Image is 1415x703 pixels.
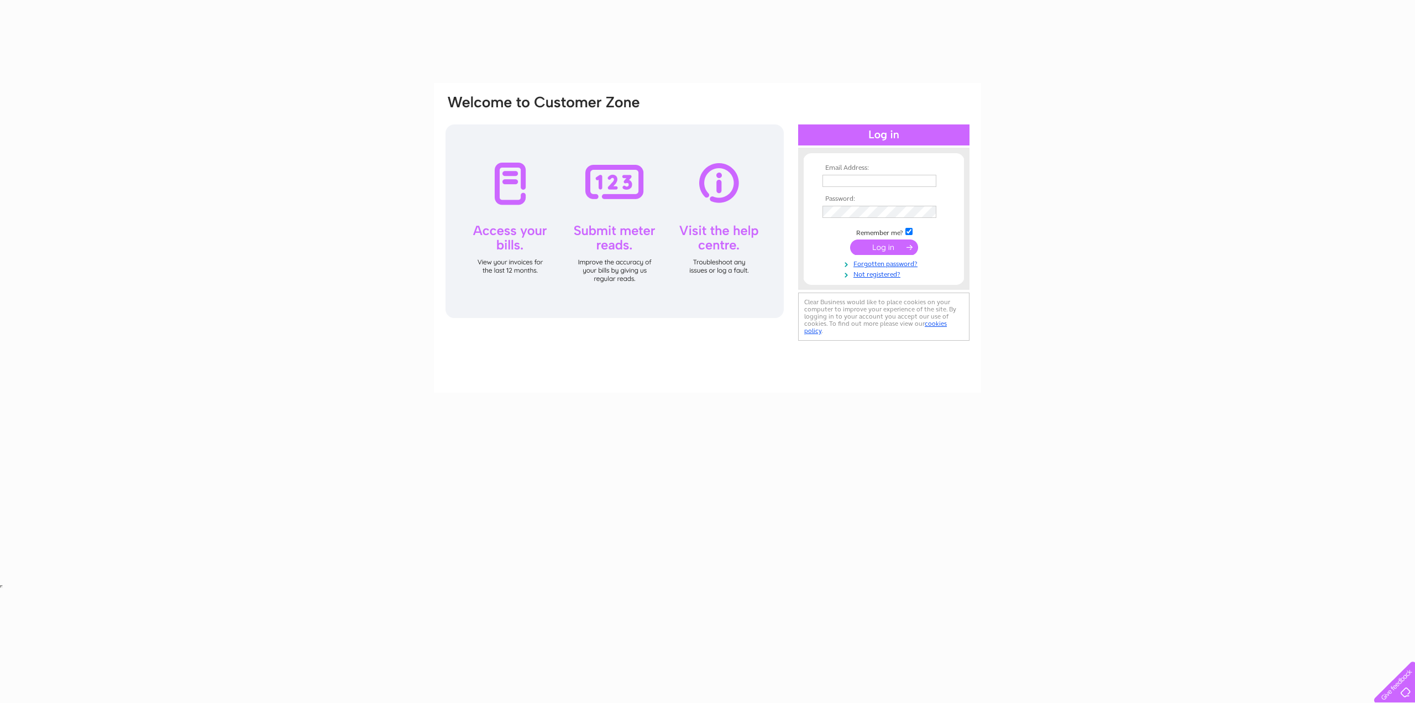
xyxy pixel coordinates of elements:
th: Password: [820,195,948,203]
th: Email Address: [820,164,948,172]
div: Clear Business would like to place cookies on your computer to improve your experience of the sit... [798,293,969,341]
a: Forgotten password? [822,258,948,268]
a: Not registered? [822,268,948,279]
a: cookies policy [804,320,947,335]
td: Remember me? [820,226,948,237]
input: Submit [850,239,918,255]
